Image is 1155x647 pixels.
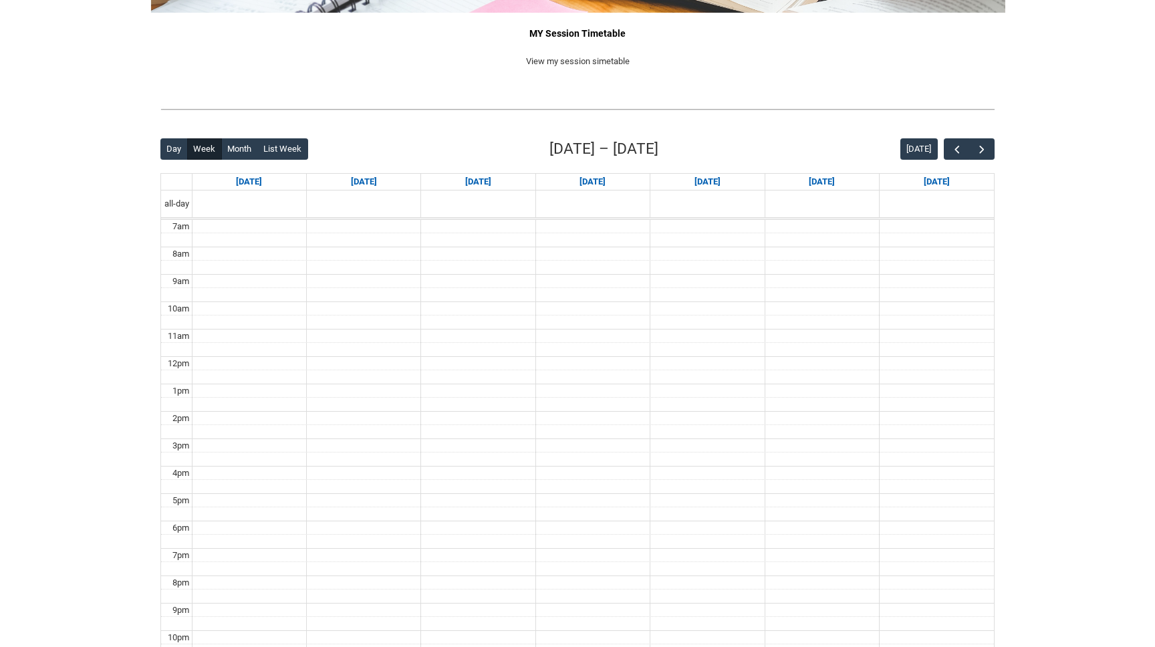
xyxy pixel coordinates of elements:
div: 10pm [165,631,192,644]
div: 7pm [170,549,192,562]
p: View my session simetable [160,55,995,68]
img: REDU_GREY_LINE [160,102,995,116]
div: 3pm [170,439,192,452]
strong: MY Session Timetable [529,28,626,39]
a: Go to September 10, 2025 [577,174,608,190]
div: 8pm [170,576,192,590]
a: Go to September 7, 2025 [233,174,265,190]
div: 4pm [170,467,192,480]
button: Previous Week [944,138,969,160]
button: List Week [257,138,308,160]
div: 5pm [170,494,192,507]
div: 1pm [170,384,192,398]
a: Go to September 13, 2025 [921,174,952,190]
button: Week [187,138,222,160]
div: 9am [170,275,192,288]
div: 7am [170,220,192,233]
h2: [DATE] – [DATE] [549,138,658,160]
a: Go to September 9, 2025 [463,174,494,190]
span: all-day [162,197,192,211]
button: [DATE] [900,138,938,160]
div: 11am [165,330,192,343]
button: Month [221,138,258,160]
button: Next Week [969,138,995,160]
div: 2pm [170,412,192,425]
div: 8am [170,247,192,261]
div: 10am [165,302,192,315]
a: Go to September 8, 2025 [348,174,380,190]
div: 12pm [165,357,192,370]
a: Go to September 12, 2025 [806,174,838,190]
a: Go to September 11, 2025 [692,174,723,190]
button: Day [160,138,188,160]
div: 9pm [170,604,192,617]
div: 6pm [170,521,192,535]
